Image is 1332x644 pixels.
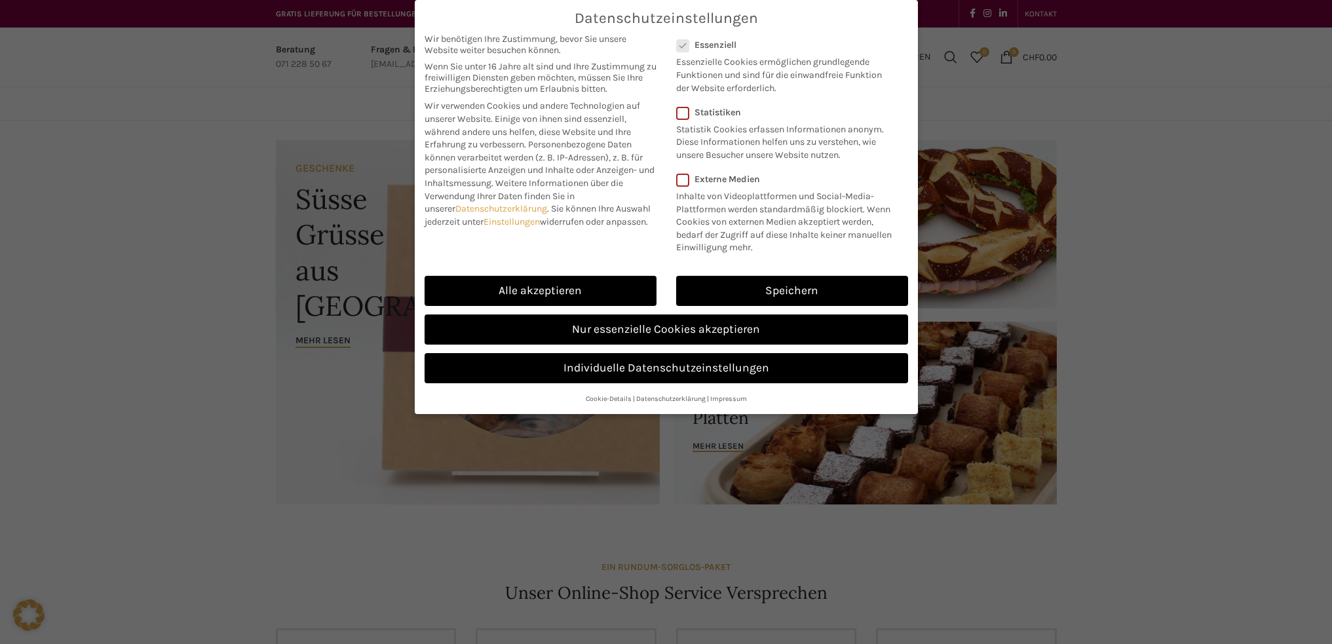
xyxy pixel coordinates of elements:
[586,394,632,403] a: Cookie-Details
[425,314,908,345] a: Nur essenzielle Cookies akzeptieren
[425,178,623,214] span: Weitere Informationen über die Verwendung Ihrer Daten finden Sie in unserer .
[710,394,747,403] a: Impressum
[425,203,651,227] span: Sie können Ihre Auswahl jederzeit unter widerrufen oder anpassen.
[425,139,655,189] span: Personenbezogene Daten können verarbeitet werden (z. B. IP-Adressen), z. B. für personalisierte A...
[676,39,891,50] label: Essenziell
[676,185,900,254] p: Inhalte von Videoplattformen und Social-Media-Plattformen werden standardmäßig blockiert. Wenn Co...
[425,33,656,56] span: Wir benötigen Ihre Zustimmung, bevor Sie unsere Website weiter besuchen können.
[425,61,656,94] span: Wenn Sie unter 16 Jahre alt sind und Ihre Zustimmung zu freiwilligen Diensten geben möchten, müss...
[575,10,758,27] span: Datenschutzeinstellungen
[676,50,891,94] p: Essenzielle Cookies ermöglichen grundlegende Funktionen und sind für die einwandfreie Funktion de...
[676,174,900,185] label: Externe Medien
[425,100,640,150] span: Wir verwenden Cookies und andere Technologien auf unserer Website. Einige von ihnen sind essenzie...
[455,203,547,214] a: Datenschutzerklärung
[676,107,891,118] label: Statistiken
[425,276,656,306] a: Alle akzeptieren
[676,276,908,306] a: Speichern
[636,394,706,403] a: Datenschutzerklärung
[484,216,540,227] a: Einstellungen
[676,118,891,162] p: Statistik Cookies erfassen Informationen anonym. Diese Informationen helfen uns zu verstehen, wie...
[425,353,908,383] a: Individuelle Datenschutzeinstellungen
